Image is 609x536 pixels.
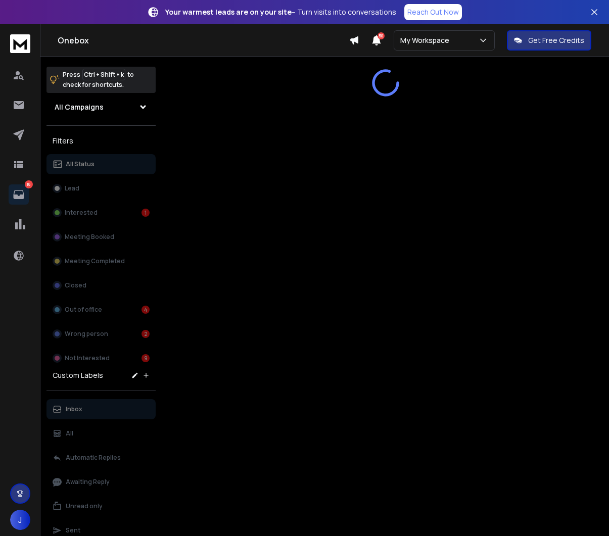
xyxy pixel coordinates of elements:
[46,97,156,117] button: All Campaigns
[528,35,584,45] p: Get Free Credits
[10,510,30,530] button: J
[58,34,349,46] h1: Onebox
[404,4,462,20] a: Reach Out Now
[10,34,30,53] img: logo
[400,35,453,45] p: My Workspace
[165,7,292,17] strong: Your warmest leads are on your site
[507,30,591,51] button: Get Free Credits
[378,32,385,39] span: 50
[53,370,103,380] h3: Custom Labels
[82,69,125,80] span: Ctrl + Shift + k
[407,7,459,17] p: Reach Out Now
[165,7,396,17] p: – Turn visits into conversations
[55,102,104,112] h1: All Campaigns
[25,180,33,188] p: 16
[9,184,29,205] a: 16
[46,134,156,148] h3: Filters
[63,70,134,90] p: Press to check for shortcuts.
